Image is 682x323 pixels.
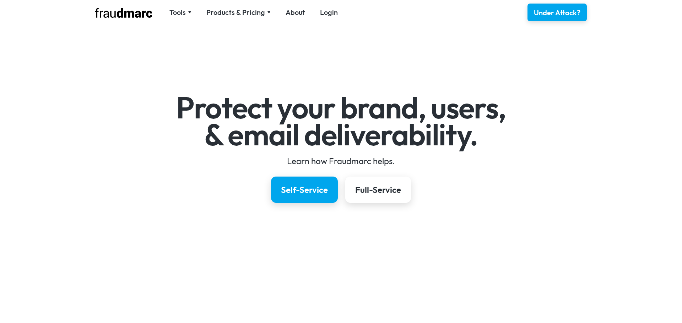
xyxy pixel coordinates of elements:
[206,7,265,17] div: Products & Pricing
[534,8,580,18] div: Under Attack?
[355,184,401,195] div: Full-Service
[271,177,338,203] a: Self-Service
[135,94,547,148] h1: Protect your brand, users, & email deliverability.
[135,155,547,167] div: Learn how Fraudmarc helps.
[206,7,271,17] div: Products & Pricing
[169,7,186,17] div: Tools
[345,177,411,203] a: Full-Service
[281,184,328,195] div: Self-Service
[320,7,338,17] a: Login
[169,7,191,17] div: Tools
[527,4,587,21] a: Under Attack?
[286,7,305,17] a: About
